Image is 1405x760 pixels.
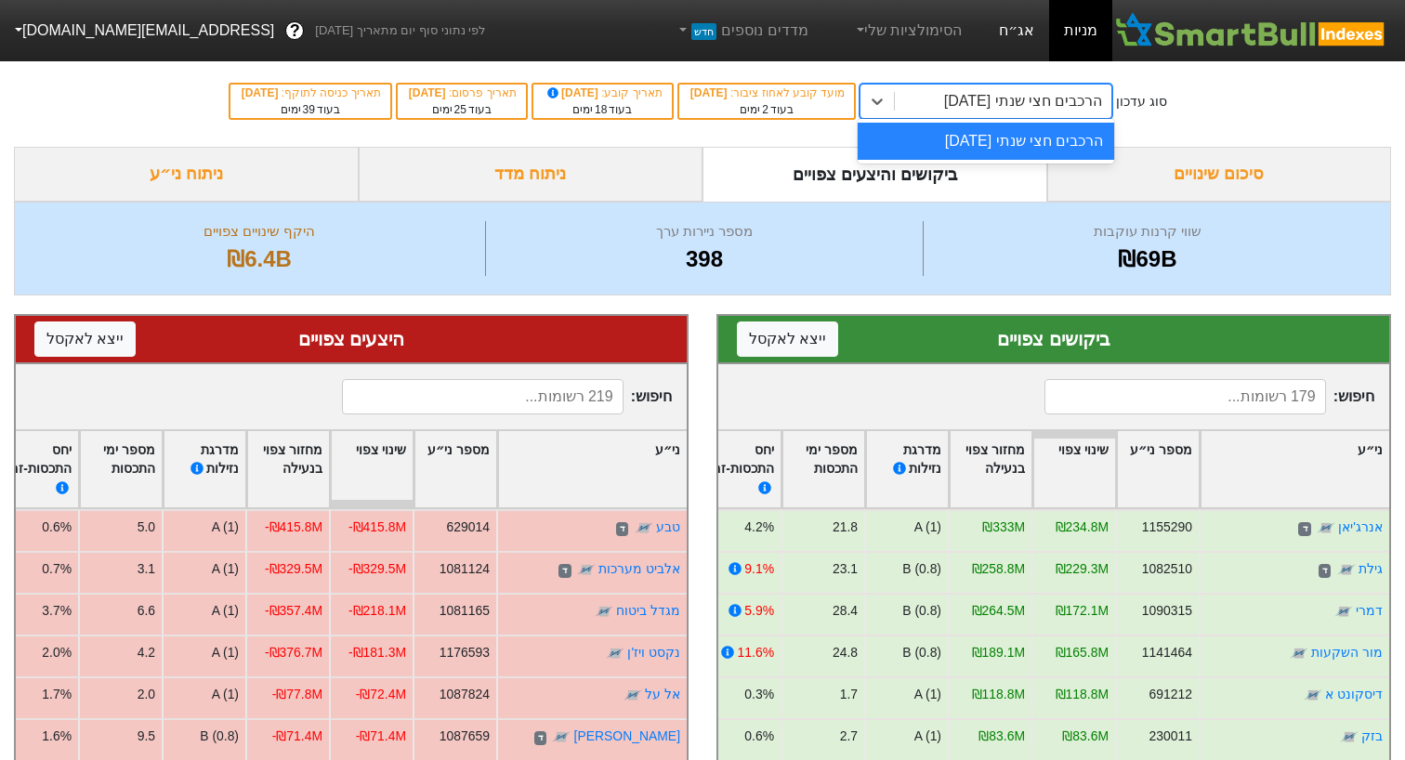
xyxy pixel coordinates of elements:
span: [DATE] [409,86,449,99]
div: Toggle SortBy [866,431,948,508]
div: -₪71.4M [356,727,406,746]
a: בזק [1361,728,1383,743]
div: 23.1 [833,559,858,579]
div: 1141464 [1142,643,1192,662]
a: מגדל ביטוח [616,603,680,618]
div: -₪77.8M [272,685,322,704]
a: גילת [1359,561,1383,576]
div: A (1) [914,518,941,537]
div: -₪72.4M [356,685,406,704]
div: 11.6% [738,643,774,662]
div: 1.7% [42,685,72,704]
img: tase link [624,687,642,705]
div: 1176593 [440,643,490,662]
div: 0.7% [42,559,72,579]
div: A (1) [212,643,239,662]
div: -₪376.7M [265,643,322,662]
div: ₪69B [928,242,1367,276]
div: 691212 [1149,685,1192,704]
img: tase link [1304,687,1322,705]
div: ₪6.4B [38,242,480,276]
div: בעוד ימים [407,101,517,118]
a: אנרג'יאן [1338,519,1383,534]
div: -₪181.3M [348,643,406,662]
div: 0.6% [744,727,774,746]
div: ₪258.8M [972,559,1025,579]
div: בעוד ימים [689,101,845,118]
div: -₪415.8M [265,518,322,537]
span: ד [1298,522,1310,537]
div: 0.6% [42,518,72,537]
div: יחס התכסות-זמינות [691,440,774,499]
a: דיסקונט א [1325,687,1383,701]
span: [DATE] [545,86,602,99]
div: 4.2% [744,518,774,537]
div: A (1) [212,685,239,704]
div: ביקושים צפויים [737,325,1371,353]
span: לפי נתוני סוף יום מתאריך [DATE] [315,21,485,40]
div: ₪118.8M [1056,685,1109,704]
div: 9.1% [744,559,774,579]
button: ייצא לאקסל [737,321,838,357]
a: מור השקעות [1311,645,1383,660]
div: היקף שינויים צפויים [38,221,480,242]
div: סיכום שינויים [1047,147,1392,202]
a: הסימולציות שלי [846,12,970,49]
div: ₪264.5M [972,601,1025,621]
div: תאריך פרסום : [407,85,517,101]
div: Toggle SortBy [164,431,245,508]
div: 2.0% [42,643,72,662]
div: 6.6 [138,601,155,621]
div: A (1) [914,685,941,704]
div: ₪234.8M [1056,518,1109,537]
div: הרכבים חצי שנתי [DATE] [944,90,1103,112]
img: tase link [635,519,653,538]
input: 219 רשומות... [342,379,623,414]
div: ₪172.1M [1056,601,1109,621]
div: 629014 [447,518,490,537]
div: Toggle SortBy [498,431,687,508]
img: tase link [606,645,624,663]
div: 1087824 [440,685,490,704]
div: 2.7 [840,727,858,746]
div: -₪357.4M [265,601,322,621]
div: מספר ניירות ערך [491,221,918,242]
div: Toggle SortBy [331,431,413,508]
div: ניתוח ני״ע [14,147,359,202]
div: ₪333M [982,518,1025,537]
span: חיפוש : [1044,379,1374,414]
div: A (1) [212,601,239,621]
div: -₪71.4M [272,727,322,746]
span: [DATE] [690,86,730,99]
a: דמרי [1356,603,1383,618]
div: ₪83.6M [1062,727,1109,746]
div: 1087659 [440,727,490,746]
div: תאריך כניסה לתוקף : [240,85,381,101]
div: -₪329.5M [265,559,322,579]
div: מועד קובע לאחוז ציבור : [689,85,845,101]
img: tase link [552,728,571,747]
span: ד [1319,564,1331,579]
div: ₪165.8M [1056,643,1109,662]
img: tase link [1334,603,1353,622]
div: B (0.8) [902,643,941,662]
div: A (1) [914,727,941,746]
img: tase link [1340,728,1359,747]
div: B (0.8) [200,727,239,746]
div: ₪229.3M [1056,559,1109,579]
div: 3.1 [138,559,155,579]
img: SmartBull [1112,12,1390,49]
span: ? [290,19,300,44]
div: -₪218.1M [348,601,406,621]
div: Toggle SortBy [414,431,496,508]
span: 18 [595,103,607,116]
img: tase link [577,561,596,580]
a: אלביט מערכות [598,561,680,576]
img: tase link [1290,645,1308,663]
span: [DATE] [242,86,282,99]
div: 5.9% [744,601,774,621]
div: 4.2 [138,643,155,662]
div: 0.3% [744,685,774,704]
div: -₪329.5M [348,559,406,579]
div: 230011 [1149,727,1192,746]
